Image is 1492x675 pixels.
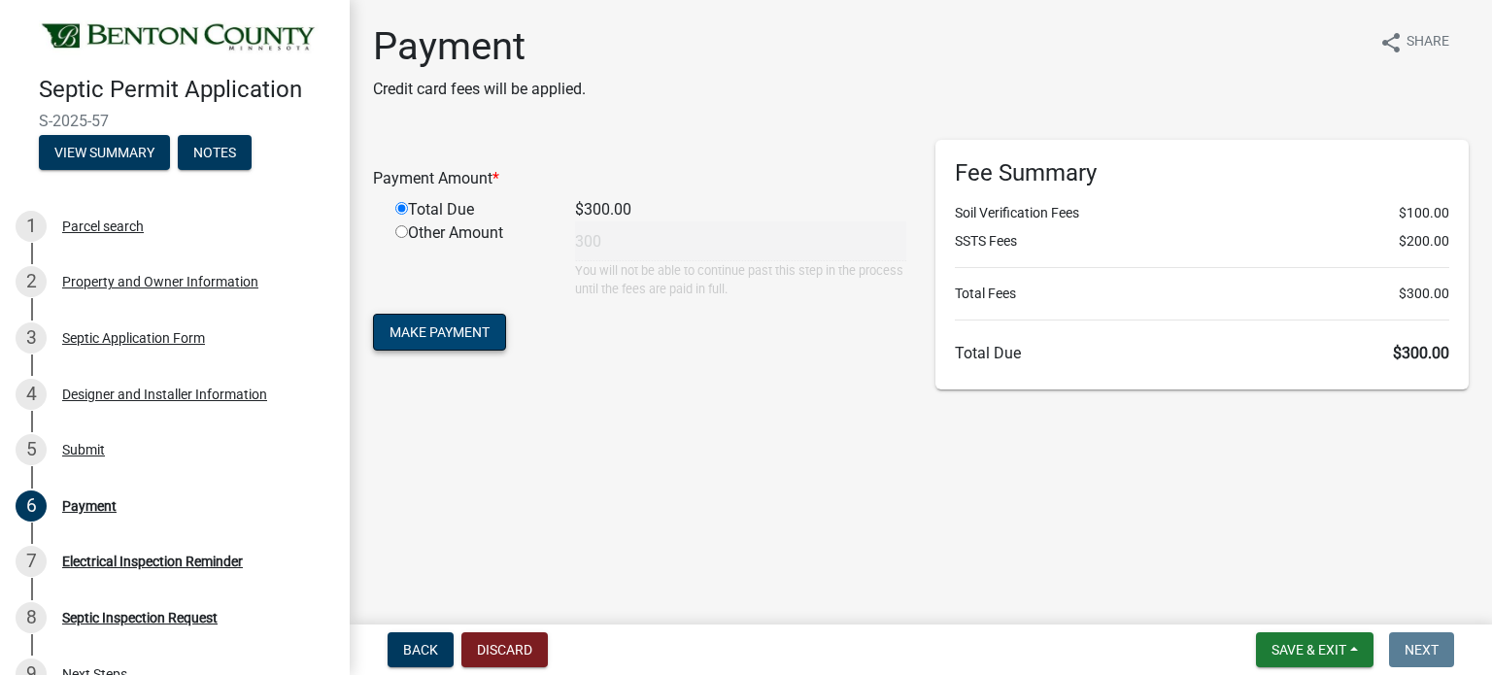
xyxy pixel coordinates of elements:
[955,159,1449,187] h6: Fee Summary
[955,203,1449,223] li: Soil Verification Fees
[373,23,586,70] h1: Payment
[16,379,47,410] div: 4
[373,314,506,351] button: Make Payment
[16,490,47,522] div: 6
[62,499,117,513] div: Payment
[62,275,258,288] div: Property and Owner Information
[1393,344,1449,362] span: $300.00
[1399,203,1449,223] span: $100.00
[388,632,454,667] button: Back
[62,443,105,456] div: Submit
[39,112,311,130] span: S-2025-57
[381,198,560,221] div: Total Due
[461,632,548,667] button: Discard
[1256,632,1373,667] button: Save & Exit
[16,322,47,354] div: 3
[955,231,1449,252] li: SSTS Fees
[1407,31,1449,54] span: Share
[62,331,205,345] div: Septic Application Form
[16,434,47,465] div: 5
[16,546,47,577] div: 7
[955,284,1449,304] li: Total Fees
[1399,284,1449,304] span: $300.00
[39,76,334,104] h4: Septic Permit Application
[16,211,47,242] div: 1
[178,146,252,161] wm-modal-confirm: Notes
[1399,231,1449,252] span: $200.00
[381,221,560,298] div: Other Amount
[560,198,921,221] div: $300.00
[178,135,252,170] button: Notes
[62,555,243,568] div: Electrical Inspection Reminder
[1364,23,1465,61] button: shareShare
[39,20,319,55] img: Benton County, Minnesota
[1405,642,1439,658] span: Next
[62,219,144,233] div: Parcel search
[403,642,438,658] span: Back
[16,266,47,297] div: 2
[358,167,921,190] div: Payment Amount
[16,602,47,633] div: 8
[62,388,267,401] div: Designer and Installer Information
[1379,31,1403,54] i: share
[39,146,170,161] wm-modal-confirm: Summary
[955,344,1449,362] h6: Total Due
[1272,642,1346,658] span: Save & Exit
[39,135,170,170] button: View Summary
[373,78,586,101] p: Credit card fees will be applied.
[1389,632,1454,667] button: Next
[62,611,218,624] div: Septic Inspection Request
